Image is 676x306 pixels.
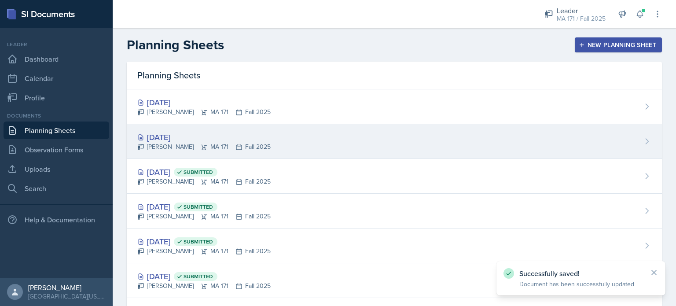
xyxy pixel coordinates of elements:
span: Submitted [184,273,213,280]
div: [DATE] [137,166,271,178]
a: Uploads [4,160,109,178]
a: Observation Forms [4,141,109,159]
div: [PERSON_NAME] MA 171 Fall 2025 [137,177,271,186]
span: Submitted [184,203,213,210]
div: [PERSON_NAME] MA 171 Fall 2025 [137,281,271,291]
div: Help & Documentation [4,211,109,229]
div: [DATE] [137,131,271,143]
a: Profile [4,89,109,107]
h2: Planning Sheets [127,37,224,53]
div: [DATE] [137,201,271,213]
span: Submitted [184,169,213,176]
div: [GEOGRAPHIC_DATA][US_STATE] in [GEOGRAPHIC_DATA] [28,292,106,301]
p: Document has been successfully updated [519,280,643,288]
div: [PERSON_NAME] [28,283,106,292]
span: Submitted [184,238,213,245]
div: [DATE] [137,96,271,108]
button: New Planning Sheet [575,37,662,52]
div: [DATE] [137,270,271,282]
a: Search [4,180,109,197]
div: Leader [557,5,606,16]
a: Dashboard [4,50,109,68]
a: [DATE] Submitted [PERSON_NAME]MA 171Fall 2025 [127,263,662,298]
div: Planning Sheets [127,62,662,89]
a: [DATE] Submitted [PERSON_NAME]MA 171Fall 2025 [127,159,662,194]
a: [DATE] [PERSON_NAME]MA 171Fall 2025 [127,89,662,124]
a: Planning Sheets [4,122,109,139]
div: [PERSON_NAME] MA 171 Fall 2025 [137,107,271,117]
div: New Planning Sheet [580,41,656,48]
a: Calendar [4,70,109,87]
a: [DATE] Submitted [PERSON_NAME]MA 171Fall 2025 [127,194,662,229]
p: Successfully saved! [519,269,643,278]
div: [PERSON_NAME] MA 171 Fall 2025 [137,212,271,221]
div: [PERSON_NAME] MA 171 Fall 2025 [137,142,271,151]
div: Documents [4,112,109,120]
a: [DATE] [PERSON_NAME]MA 171Fall 2025 [127,124,662,159]
div: Leader [4,41,109,48]
div: [PERSON_NAME] MA 171 Fall 2025 [137,247,271,256]
div: MA 171 / Fall 2025 [557,14,606,23]
a: [DATE] Submitted [PERSON_NAME]MA 171Fall 2025 [127,229,662,263]
div: [DATE] [137,236,271,247]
